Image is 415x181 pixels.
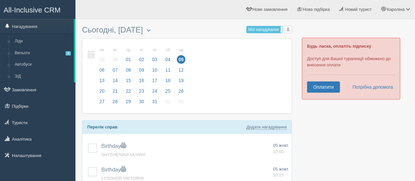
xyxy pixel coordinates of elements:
[124,55,133,64] span: 01
[164,55,172,64] span: 04
[101,167,126,172] a: Birthday
[96,66,108,77] a: 06
[175,87,186,98] a: 26
[122,87,135,98] a: 22
[149,66,161,77] a: 10
[164,66,172,74] span: 11
[109,66,121,77] a: 07
[149,98,161,108] a: 31
[96,87,108,98] a: 20
[12,71,74,82] a: З/Д
[177,66,185,74] span: 12
[111,97,119,106] span: 28
[101,143,126,149] span: Birthday
[162,44,174,66] a: сб 04
[177,55,185,64] span: 05
[98,66,106,74] span: 06
[246,124,287,130] a: Додати нагадування
[0,0,75,18] a: All-Inclusive CRM
[135,66,148,77] a: 09
[135,87,148,98] a: 23
[122,98,135,108] a: 29
[175,77,186,87] a: 19
[122,77,135,87] a: 15
[12,59,74,71] a: Автобуси
[4,6,61,14] span: All-Inclusive CRM
[162,98,174,108] a: 01
[307,81,340,93] a: Оплатити
[109,98,121,108] a: 28
[253,7,287,12] span: Нове замовлення
[96,77,108,87] a: 13
[273,166,289,178] a: 05 жовт. 10:15
[175,66,186,77] a: 12
[66,51,71,56] span: 3
[348,81,393,93] a: Потрібна допомога
[137,76,146,85] span: 16
[149,44,161,66] a: пт 03
[273,172,284,177] span: 10:15
[101,176,144,181] a: LYSOHOR VIKTORIIA
[177,47,185,53] small: нд
[273,143,289,155] a: 05 жовт. 10:00
[98,97,106,106] span: 27
[135,98,148,108] a: 30
[162,66,174,77] a: 11
[137,47,146,53] small: чт
[248,27,279,32] span: Мої нагадування
[175,44,186,66] a: нд 05
[162,87,174,98] a: 25
[111,55,119,64] span: 30
[273,149,284,154] span: 10:00
[303,7,330,12] span: Нова підбірка
[162,77,174,87] a: 18
[151,97,159,106] span: 31
[98,76,106,85] span: 13
[149,87,161,98] a: 24
[98,47,106,53] small: пн
[109,44,121,66] a: вт 30
[302,38,400,100] div: Доступ для Вашої турагенції обмежено до внесення оплати
[109,77,121,87] a: 14
[111,87,119,95] span: 21
[345,7,372,12] span: Новий турист
[151,87,159,95] span: 24
[98,55,106,64] span: 29
[137,55,146,64] span: 02
[149,77,161,87] a: 17
[151,66,159,74] span: 10
[164,97,172,106] span: 01
[101,152,145,157] a: SHYSHENINA ULIANA
[137,87,146,95] span: 23
[137,66,146,74] span: 09
[387,7,405,12] span: Кароліна
[124,66,133,74] span: 08
[82,26,292,35] h3: Сьогодні, [DATE]
[137,97,146,106] span: 30
[124,76,133,85] span: 15
[109,87,121,98] a: 21
[12,47,74,59] a: Вильоти3
[124,87,133,95] span: 22
[175,98,186,108] a: 02
[87,124,117,129] b: Перелік справ
[98,87,106,95] span: 20
[111,47,119,53] small: вт
[124,47,133,53] small: ср
[124,97,133,106] span: 29
[122,44,135,66] a: ср 01
[164,87,172,95] span: 25
[177,97,185,106] span: 02
[96,44,108,66] a: пн 29
[151,47,159,53] small: пт
[12,35,74,47] a: Ліди
[151,76,159,85] span: 17
[273,167,289,171] span: 05 жовт.
[151,55,159,64] span: 03
[164,47,172,53] small: сб
[111,66,119,74] span: 07
[307,44,371,49] b: Будь ласка, оплатіть підписку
